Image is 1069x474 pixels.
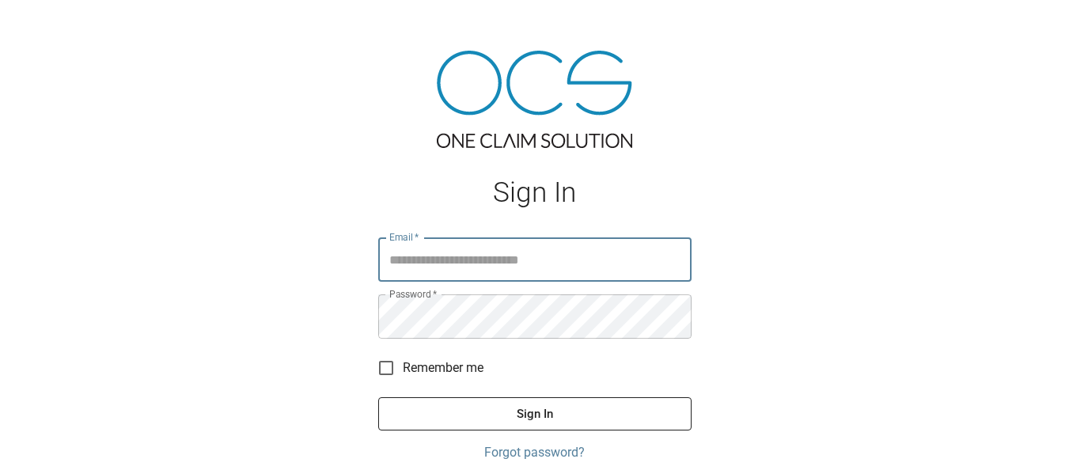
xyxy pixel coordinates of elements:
[378,397,692,430] button: Sign In
[389,230,419,244] label: Email
[378,176,692,209] h1: Sign In
[403,358,483,377] span: Remember me
[378,443,692,462] a: Forgot password?
[389,287,437,301] label: Password
[437,51,632,148] img: ocs-logo-tra.png
[19,9,82,41] img: ocs-logo-white-transparent.png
